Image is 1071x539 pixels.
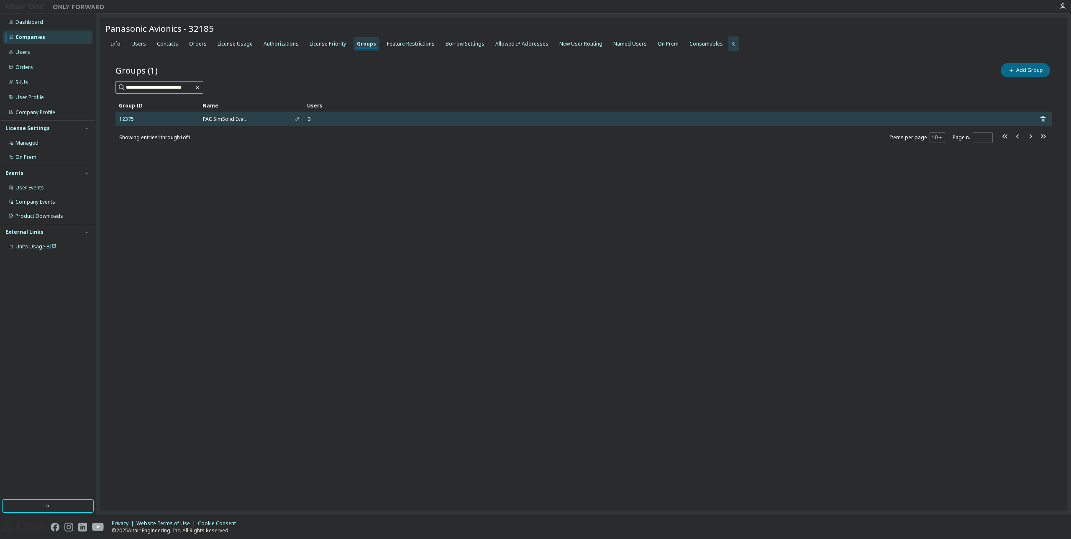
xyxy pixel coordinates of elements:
div: Privacy [112,520,136,527]
span: PAC SimSolid Eval. [203,116,246,123]
span: 0 [307,116,310,123]
div: Group ID [119,99,196,112]
div: Named Users [613,41,647,47]
div: Info [111,41,120,47]
div: Company Profile [15,109,55,116]
div: Managed [15,140,38,146]
span: Units Usage BI [15,243,56,250]
div: Website Terms of Use [136,520,198,527]
p: © 2025 Altair Engineering, Inc. All Rights Reserved. [112,527,241,534]
img: Altair One [4,3,109,11]
img: linkedin.svg [78,523,87,531]
div: Users [15,49,30,56]
div: License Priority [310,41,346,47]
div: Borrow Settings [446,41,484,47]
button: 10 [932,134,943,141]
img: instagram.svg [64,523,73,531]
div: User Events [15,184,44,191]
button: Add Group [1001,63,1050,77]
div: Orders [189,41,207,47]
div: User Profile [15,94,44,101]
img: altair_logo.svg [3,523,46,531]
div: On Prem [15,154,36,161]
div: External Links [5,229,44,235]
span: Page n. [953,132,993,143]
div: Product Downloads [15,213,63,220]
div: Dashboard [15,19,43,26]
div: Consumables [689,41,723,47]
div: License Usage [218,41,253,47]
div: Feature Restrictions [387,41,435,47]
div: Company Events [15,199,55,205]
span: Showing entries 1 through 1 of 1 [119,134,191,141]
div: Name [202,99,300,112]
img: facebook.svg [51,523,59,531]
div: License Settings [5,125,50,132]
div: Contacts [157,41,178,47]
div: Users [307,99,1028,112]
div: Users [131,41,146,47]
div: Cookie Consent [198,520,241,527]
span: Items per page [890,132,945,143]
img: youtube.svg [92,523,104,531]
div: New User Routing [559,41,602,47]
div: Allowed IP Addresses [495,41,548,47]
span: Panasonic Avionics - 32185 [105,23,214,34]
span: Groups (1) [115,64,158,76]
div: Orders [15,64,33,71]
div: Groups [357,41,376,47]
div: Events [5,170,23,176]
div: Authorizations [264,41,299,47]
div: Companies [15,34,45,41]
div: SKUs [15,79,28,86]
a: 12375 [119,116,134,123]
div: On Prem [658,41,679,47]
